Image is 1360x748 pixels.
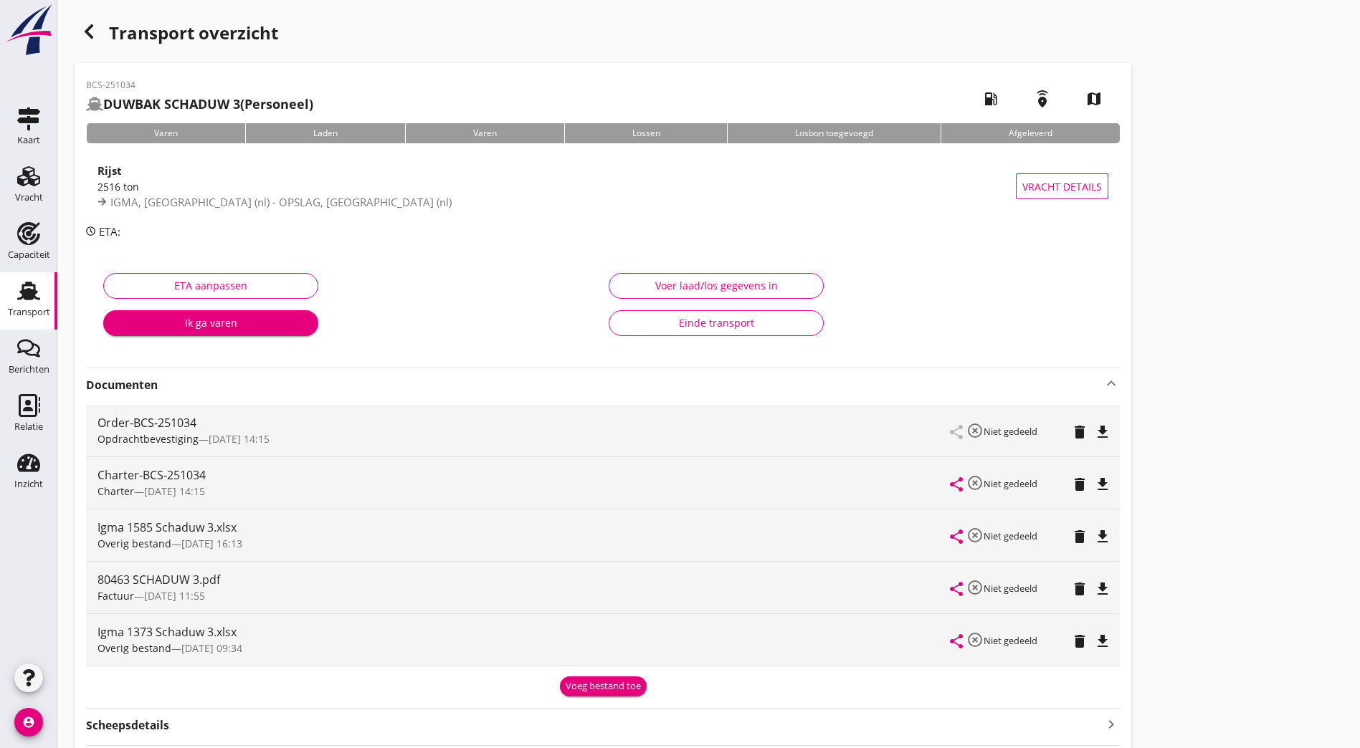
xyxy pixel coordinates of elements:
[966,422,984,439] i: highlight_off
[564,123,728,143] div: Lossen
[966,527,984,544] i: highlight_off
[103,273,318,299] button: ETA aanpassen
[1071,423,1088,441] i: delete
[1094,633,1111,650] i: file_download
[115,278,306,293] div: ETA aanpassen
[9,365,49,374] div: Berichten
[1016,173,1108,199] button: Vracht details
[984,582,1037,595] small: Niet gedeeld
[3,4,54,57] img: logo-small.a267ee39.svg
[966,579,984,596] i: highlight_off
[17,135,40,145] div: Kaart
[75,17,1131,52] div: Transport overzicht
[621,278,812,293] div: Voer laad/los gegevens in
[621,315,812,330] div: Einde transport
[98,641,951,656] div: —
[1103,375,1120,392] i: keyboard_arrow_up
[115,315,307,330] div: Ik ga varen
[566,679,641,694] div: Voeg bestand toe
[1094,528,1111,545] i: file_download
[948,633,965,650] i: share
[103,310,318,336] button: Ik ga varen
[609,310,824,336] button: Einde transport
[15,193,43,202] div: Vracht
[727,123,941,143] div: Losbon toegevoegd
[1094,476,1111,493] i: file_download
[984,425,1037,438] small: Niet gedeeld
[8,250,50,259] div: Capaciteit
[1074,79,1114,119] i: map
[98,163,122,178] strong: Rijst
[98,623,951,641] div: Igma 1373 Schaduw 3.xlsx
[98,641,171,655] span: Overig bestand
[1071,633,1088,650] i: delete
[86,95,313,114] h2: (Personeel)
[984,477,1037,490] small: Niet gedeeld
[14,479,43,489] div: Inzicht
[609,273,824,299] button: Voer laad/los gegevens in
[14,422,43,431] div: Relatie
[1094,423,1111,441] i: file_download
[98,431,951,446] div: —
[86,717,169,734] strong: Scheepsdetails
[98,588,951,603] div: —
[98,519,951,536] div: Igma 1585 Schaduw 3.xlsx
[98,432,199,446] span: Opdrachtbevestiging
[1103,714,1120,734] i: keyboard_arrow_right
[966,474,984,492] i: highlight_off
[948,528,965,545] i: share
[1022,179,1102,194] span: Vracht details
[98,484,134,498] span: Charter
[405,123,564,143] div: Varen
[86,155,1120,218] a: Rijst2516 tonIGMA, [GEOGRAPHIC_DATA] (nl) - OPSLAG, [GEOGRAPHIC_DATA] (nl)Vracht details
[181,641,242,655] span: [DATE] 09:34
[98,536,951,551] div: —
[245,123,405,143] div: Laden
[1094,580,1111,598] i: file_download
[98,571,951,588] div: 80463 SCHADUW 3.pdf
[948,580,965,598] i: share
[110,195,452,209] span: IGMA, [GEOGRAPHIC_DATA] (nl) - OPSLAG, [GEOGRAPHIC_DATA] (nl)
[966,631,984,648] i: highlight_off
[971,79,1011,119] i: local_gas_station
[86,123,245,143] div: Varen
[984,634,1037,647] small: Niet gedeeld
[99,224,120,239] span: ETA:
[98,414,951,431] div: Order-BCS-251034
[14,708,43,737] i: account_circle
[1071,476,1088,493] i: delete
[98,179,1016,194] div: 2516 ton
[941,123,1120,143] div: Afgeleverd
[1071,528,1088,545] i: delete
[560,676,647,696] button: Voeg bestand toe
[984,529,1037,542] small: Niet gedeeld
[103,95,240,112] strong: DUWBAK SCHADUW 3
[209,432,270,446] span: [DATE] 14:15
[98,589,134,603] span: Factuur
[86,79,313,92] p: BCS-251034
[1022,79,1062,119] i: emergency_share
[98,537,171,550] span: Overig bestand
[1071,580,1088,598] i: delete
[98,484,951,499] div: —
[86,377,1103,393] strong: Documenten
[948,476,965,493] i: share
[144,484,205,498] span: [DATE] 14:15
[98,466,951,484] div: Charter-BCS-251034
[8,307,50,317] div: Transport
[144,589,205,603] span: [DATE] 11:55
[181,537,242,550] span: [DATE] 16:13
